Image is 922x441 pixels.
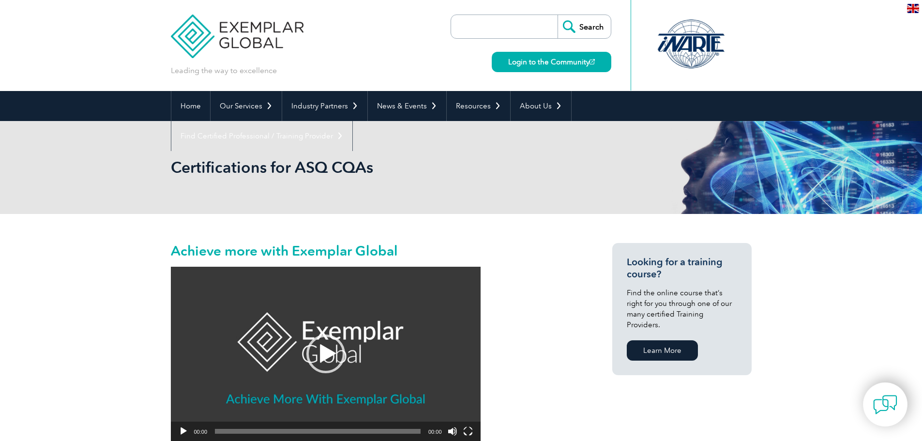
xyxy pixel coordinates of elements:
[368,91,446,121] a: News & Events
[627,288,737,330] p: Find the online course that’s right for you through one of our many certified Training Providers.
[306,335,345,373] div: Play
[448,426,457,436] button: Mute
[171,160,577,175] h2: Certifications for ASQ CQAs
[873,393,897,417] img: contact-chat.png
[171,121,352,151] a: Find Certified Professional / Training Provider
[282,91,367,121] a: Industry Partners
[907,4,919,13] img: en
[627,256,737,280] h3: Looking for a training course?
[171,267,481,441] div: Video Player
[171,91,210,121] a: Home
[428,429,442,435] span: 00:00
[627,340,698,361] a: Learn More
[447,91,510,121] a: Resources
[511,91,571,121] a: About Us
[171,65,277,76] p: Leading the way to excellence
[171,243,577,259] h2: Achieve more with Exemplar Global
[558,15,611,38] input: Search
[463,426,473,436] button: Fullscreen
[179,426,188,436] button: Play
[589,59,595,64] img: open_square.png
[194,429,208,435] span: 00:00
[215,429,421,434] span: Time Slider
[492,52,611,72] a: Login to the Community
[211,91,282,121] a: Our Services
